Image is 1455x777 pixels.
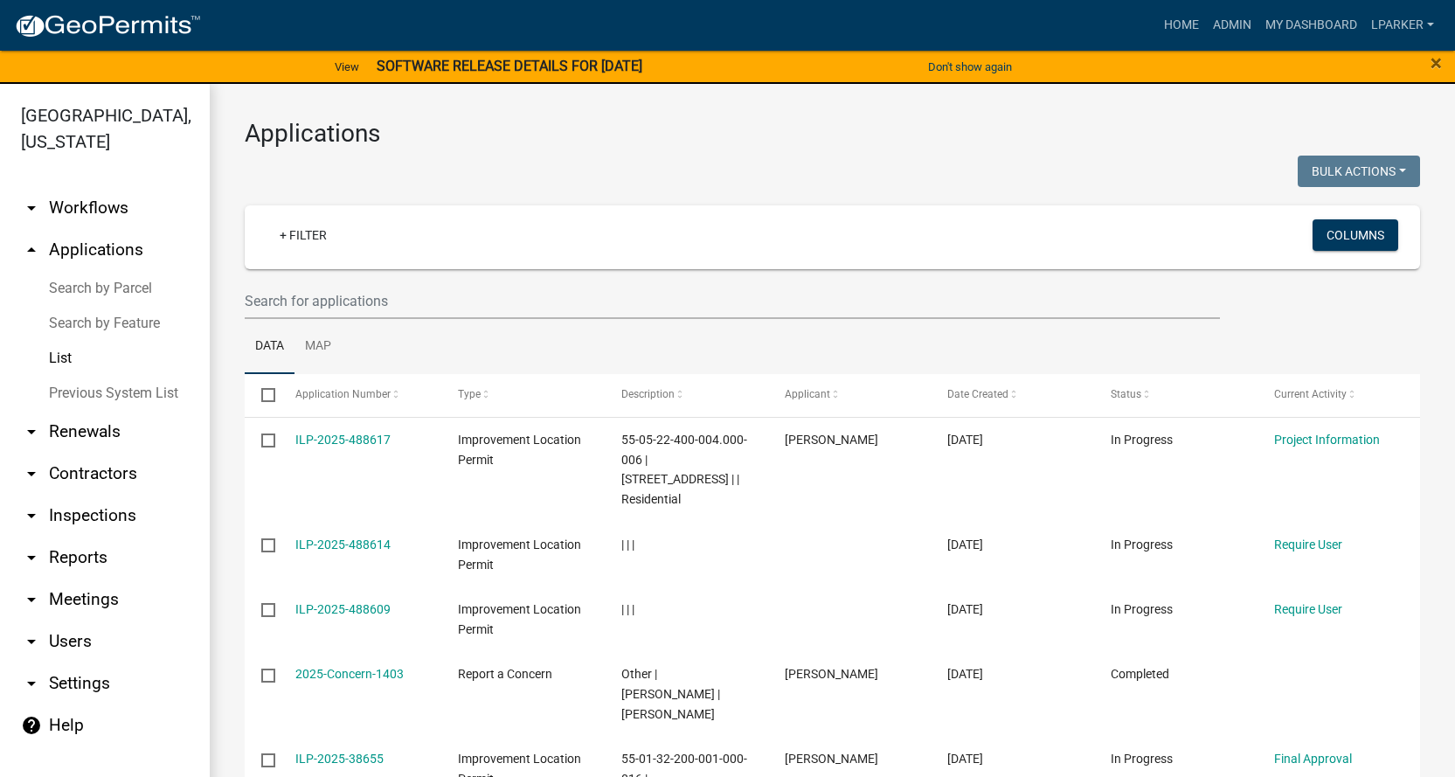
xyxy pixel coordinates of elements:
[785,433,878,447] span: Cynthia Raye Shrake
[947,667,983,681] span: 10/06/2025
[1111,538,1173,552] span: In Progress
[295,667,404,681] a: 2025-Concern-1403
[21,421,42,442] i: arrow_drop_down
[1257,374,1420,416] datatable-header-cell: Current Activity
[1111,667,1169,681] span: Completed
[1274,752,1352,766] a: Final Approval
[605,374,768,416] datatable-header-cell: Description
[621,602,634,616] span: | | |
[1274,602,1342,616] a: Require User
[295,538,391,552] a: ILP-2025-488614
[785,667,878,681] span: Zachary VanBibber
[1274,388,1347,400] span: Current Activity
[1111,602,1173,616] span: In Progress
[947,538,983,552] span: 10/06/2025
[1094,374,1258,416] datatable-header-cell: Status
[947,602,983,616] span: 10/06/2025
[245,319,294,375] a: Data
[294,319,342,375] a: Map
[1431,51,1442,75] span: ×
[921,52,1019,81] button: Don't show again
[767,374,931,416] datatable-header-cell: Applicant
[785,752,878,766] span: CINDY KINGERY
[458,602,581,636] span: Improvement Location Permit
[245,374,278,416] datatable-header-cell: Select
[1274,433,1380,447] a: Project Information
[458,388,481,400] span: Type
[1431,52,1442,73] button: Close
[621,388,675,400] span: Description
[947,388,1008,400] span: Date Created
[295,752,384,766] a: ILP-2025-38655
[1111,752,1173,766] span: In Progress
[21,589,42,610] i: arrow_drop_down
[1111,388,1141,400] span: Status
[21,463,42,484] i: arrow_drop_down
[1157,9,1206,42] a: Home
[458,538,581,572] span: Improvement Location Permit
[1206,9,1258,42] a: Admin
[295,388,391,400] span: Application Number
[295,602,391,616] a: ILP-2025-488609
[377,58,642,74] strong: SOFTWARE RELEASE DETAILS FOR [DATE]
[621,538,634,552] span: | | |
[931,374,1094,416] datatable-header-cell: Date Created
[278,374,441,416] datatable-header-cell: Application Number
[21,631,42,652] i: arrow_drop_down
[21,198,42,219] i: arrow_drop_down
[245,283,1220,319] input: Search for applications
[621,667,720,721] span: Other | Leonard | Bob Carlyle
[21,715,42,736] i: help
[1313,219,1398,251] button: Columns
[947,433,983,447] span: 10/06/2025
[295,433,391,447] a: ILP-2025-488617
[785,388,830,400] span: Applicant
[21,505,42,526] i: arrow_drop_down
[947,752,983,766] span: 10/06/2025
[266,219,341,251] a: + Filter
[1258,9,1364,42] a: My Dashboard
[21,239,42,260] i: arrow_drop_up
[1111,433,1173,447] span: In Progress
[1298,156,1420,187] button: Bulk Actions
[21,547,42,568] i: arrow_drop_down
[1364,9,1441,42] a: lparker
[328,52,366,81] a: View
[1274,538,1342,552] a: Require User
[441,374,605,416] datatable-header-cell: Type
[458,667,552,681] span: Report a Concern
[621,433,747,506] span: 55-05-22-400-004.000-006 | 1190 OBSERVATORY RD | | Residential
[458,433,581,467] span: Improvement Location Permit
[245,119,1420,149] h3: Applications
[21,673,42,694] i: arrow_drop_down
